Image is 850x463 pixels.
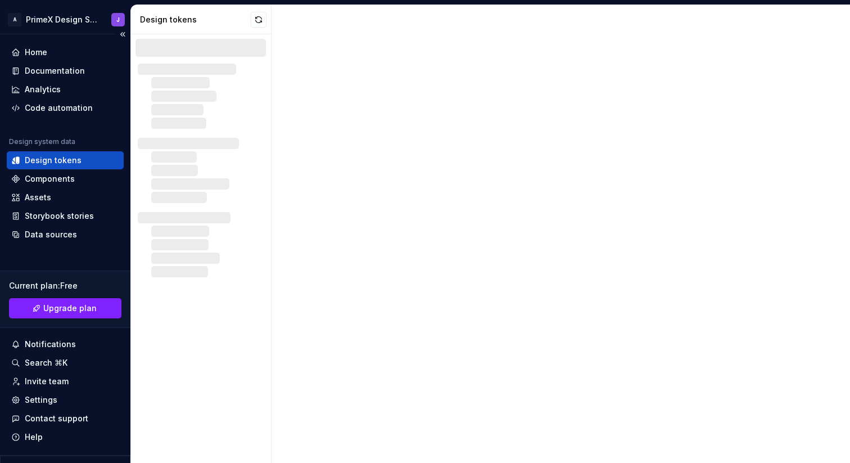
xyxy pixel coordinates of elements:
a: Code automation [7,99,124,117]
button: Contact support [7,410,124,428]
div: Analytics [25,84,61,95]
div: Contact support [25,413,88,424]
a: Upgrade plan [9,298,121,318]
div: Home [25,47,47,58]
a: Settings [7,391,124,409]
div: A [8,13,21,26]
div: PrimeX Design System [26,14,98,25]
a: Components [7,170,124,188]
div: Assets [25,192,51,203]
div: Invite team [25,376,69,387]
span: Upgrade plan [43,303,97,314]
button: Notifications [7,335,124,353]
div: Design system data [9,137,75,146]
a: Invite team [7,372,124,390]
div: Notifications [25,339,76,350]
button: APrimeX Design SystemJ [2,7,128,32]
div: Data sources [25,229,77,240]
div: Documentation [25,65,85,77]
a: Analytics [7,80,124,98]
div: Storybook stories [25,210,94,222]
div: Design tokens [140,14,251,25]
a: Data sources [7,226,124,244]
div: Current plan : Free [9,280,121,291]
a: Home [7,43,124,61]
div: Search ⌘K [25,357,67,368]
div: J [116,15,120,24]
div: Components [25,173,75,185]
div: Design tokens [25,155,82,166]
button: Help [7,428,124,446]
div: Help [25,431,43,443]
a: Storybook stories [7,207,124,225]
a: Assets [7,188,124,206]
a: Documentation [7,62,124,80]
button: Search ⌘K [7,354,124,372]
div: Code automation [25,102,93,114]
button: Collapse sidebar [115,26,130,42]
div: Settings [25,394,57,406]
a: Design tokens [7,151,124,169]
